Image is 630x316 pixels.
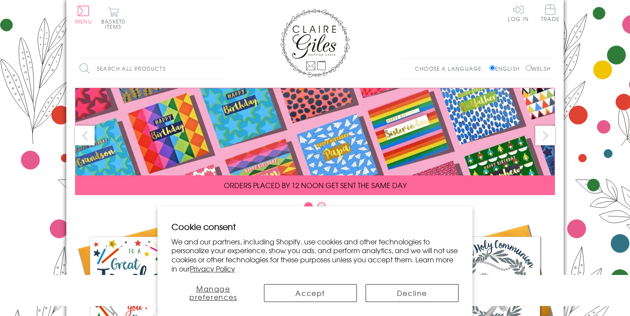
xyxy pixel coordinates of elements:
[304,202,313,211] button: Carousel Page 1 (Current Slide)
[75,17,92,25] span: Menu
[535,126,555,145] button: next
[280,9,350,78] img: Claire Giles Greetings Cards
[224,180,407,190] span: ORDERS PLACED BY 12 NOON GET SENT THE SAME DAY
[101,7,125,29] button: Basket0 items
[105,17,125,31] span: 0 items
[490,65,495,71] input: English
[75,6,92,24] button: Menu
[526,65,551,72] label: Welsh
[75,126,95,145] button: prev
[171,237,459,273] p: We and our partners, including Shopify, use cookies and other technologies to personalize your ex...
[508,4,529,21] a: Log In
[189,283,237,302] span: Manage preferences
[171,284,255,302] button: Manage preferences
[264,284,357,302] button: Accept
[490,65,524,72] label: English
[526,65,531,71] input: Welsh
[415,65,488,72] p: Choose a language:
[541,4,559,23] a: Trade
[75,59,228,79] input: Search all products
[219,59,228,79] input: Search
[171,220,459,233] h2: Cookie consent
[317,202,326,211] button: Carousel Page 2
[190,263,235,274] a: Privacy Policy
[75,202,555,215] div: Carousel Pagination
[366,284,459,302] button: Decline
[541,4,559,21] span: Trade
